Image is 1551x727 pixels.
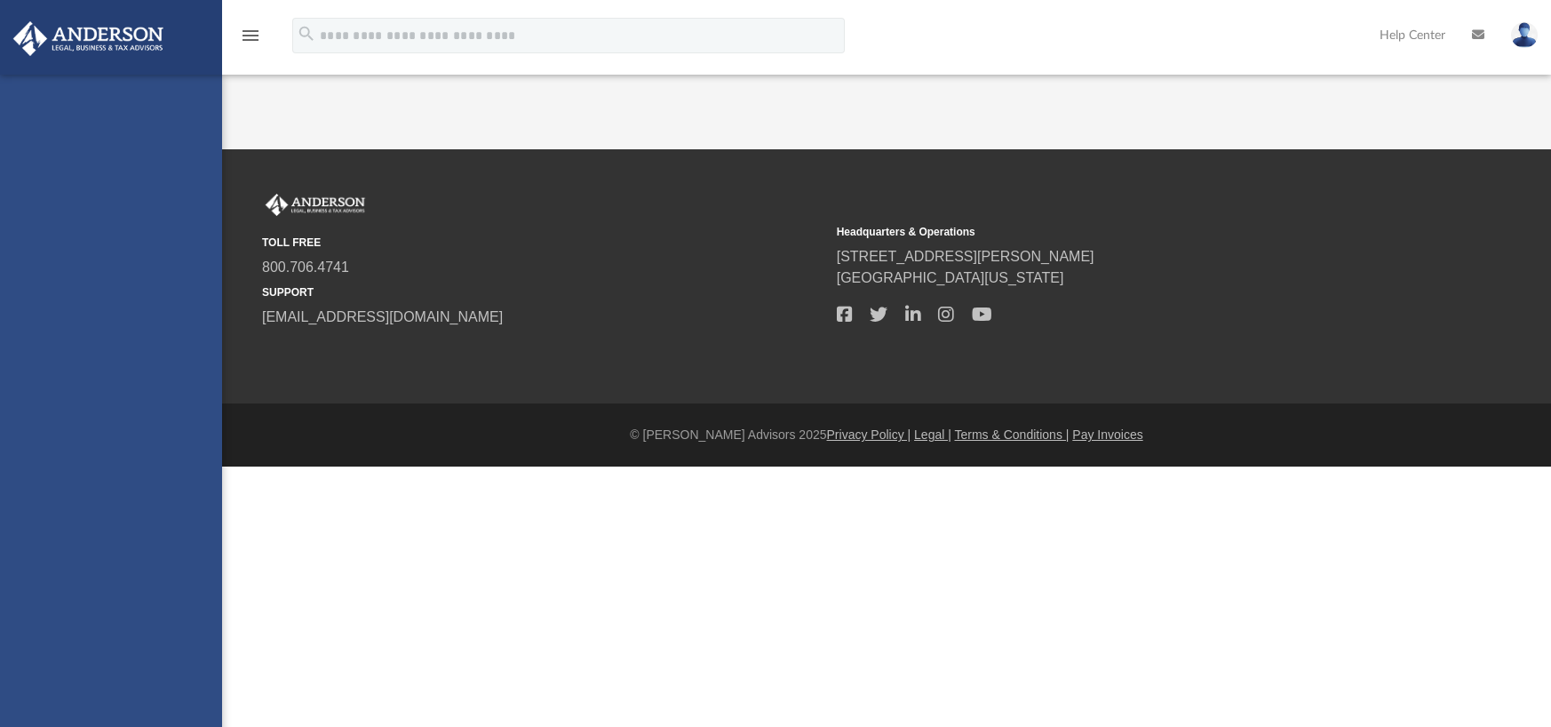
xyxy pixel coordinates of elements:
img: Anderson Advisors Platinum Portal [8,21,169,56]
a: [EMAIL_ADDRESS][DOMAIN_NAME] [262,309,503,324]
a: Terms & Conditions | [955,427,1070,442]
i: menu [240,25,261,46]
small: Headquarters & Operations [837,224,1399,240]
i: search [297,24,316,44]
a: menu [240,34,261,46]
img: Anderson Advisors Platinum Portal [262,194,369,217]
a: [STREET_ADDRESS][PERSON_NAME] [837,249,1094,264]
a: Legal | [914,427,951,442]
div: © [PERSON_NAME] Advisors 2025 [222,426,1551,444]
a: Privacy Policy | [827,427,911,442]
img: User Pic [1511,22,1538,48]
a: [GEOGRAPHIC_DATA][US_STATE] [837,270,1064,285]
small: SUPPORT [262,284,824,300]
a: 800.706.4741 [262,260,349,275]
a: Pay Invoices [1072,427,1142,442]
small: TOLL FREE [262,235,824,251]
